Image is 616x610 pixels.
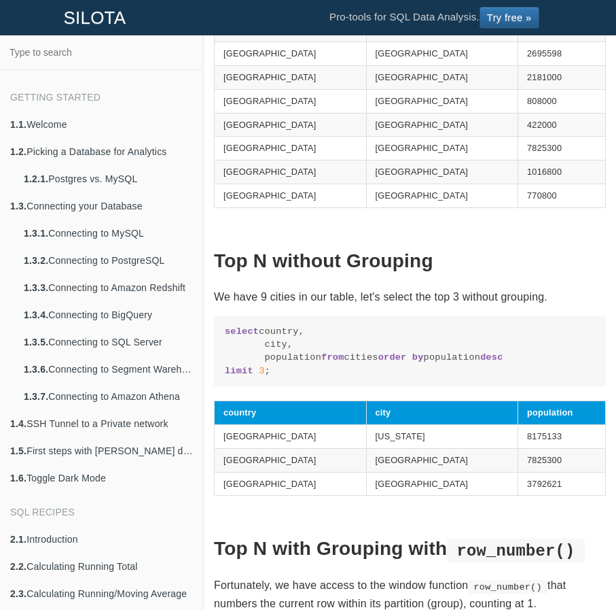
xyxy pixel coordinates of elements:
[14,165,203,192] a: 1.2.1.Postgres vs. MySQL
[24,309,48,320] b: 1.3.4.
[14,274,203,301] a: 1.3.3.Connecting to Amazon Redshift
[10,473,26,484] b: 1.6.
[24,255,48,266] b: 1.3.2.
[259,366,264,376] span: 3
[225,366,253,376] span: limit
[10,588,26,599] b: 2.3.
[215,89,367,113] td: [GEOGRAPHIC_DATA]
[10,418,26,429] b: 1.4.
[215,184,367,207] td: [GEOGRAPHIC_DATA]
[215,425,367,449] td: [GEOGRAPHIC_DATA]
[225,326,259,337] span: select
[548,542,600,594] iframe: Drift Widget Chat Controller
[366,160,518,184] td: [GEOGRAPHIC_DATA]
[24,173,48,184] b: 1.2.1.
[480,352,503,362] span: desc
[366,401,518,425] th: city
[214,288,606,306] p: We have 9 cities in our table, let's select the top 3 without grouping.
[366,89,518,113] td: [GEOGRAPHIC_DATA]
[366,448,518,472] td: [GEOGRAPHIC_DATA]
[366,137,518,160] td: [GEOGRAPHIC_DATA]
[24,364,48,375] b: 1.3.6.
[366,66,518,90] td: [GEOGRAPHIC_DATA]
[215,66,367,90] td: [GEOGRAPHIC_DATA]
[10,146,26,157] b: 1.2.
[14,247,203,274] a: 1.3.2.Connecting to PostgreSQL
[479,7,539,29] a: Try free »
[10,445,26,456] b: 1.5.
[10,561,26,572] b: 2.2.
[215,137,367,160] td: [GEOGRAPHIC_DATA]
[518,184,606,207] td: 770800
[215,401,367,425] th: country
[14,383,203,410] a: 1.3.7.Connecting to Amazon Athena
[24,337,48,348] b: 1.3.5.
[518,425,606,449] td: 8175133
[54,1,137,35] a: SILOTA
[4,39,199,65] input: Type to search
[412,352,424,362] span: by
[214,539,606,560] h2: Top N with Grouping with
[366,425,518,449] td: [US_STATE]
[447,539,584,564] code: row_number()
[366,113,518,137] td: [GEOGRAPHIC_DATA]
[366,472,518,496] td: [GEOGRAPHIC_DATA]
[24,391,48,402] b: 1.3.7.
[321,352,344,362] span: from
[316,1,553,35] li: Pro-tools for SQL Data Analysis.
[14,220,203,247] a: 1.3.1.Connecting to MySQL
[14,301,203,328] a: 1.3.4.Connecting to BigQuery
[24,282,48,293] b: 1.3.3.
[14,328,203,356] a: 1.3.5.Connecting to SQL Server
[518,113,606,137] td: 422000
[24,228,48,239] b: 1.3.1.
[366,184,518,207] td: [GEOGRAPHIC_DATA]
[214,251,606,272] h2: Top N without Grouping
[518,137,606,160] td: 7825300
[518,472,606,496] td: 3792621
[14,356,203,383] a: 1.3.6.Connecting to Segment Warehouse
[366,42,518,66] td: [GEOGRAPHIC_DATA]
[378,352,407,362] span: order
[518,42,606,66] td: 2695598
[10,119,26,130] b: 1.1.
[518,160,606,184] td: 1016800
[518,66,606,90] td: 2181000
[215,42,367,66] td: [GEOGRAPHIC_DATA]
[518,89,606,113] td: 808000
[215,113,367,137] td: [GEOGRAPHIC_DATA]
[468,580,547,594] code: row_number()
[10,534,26,545] b: 2.1.
[225,325,595,378] code: country, city, population cities population ;
[215,160,367,184] td: [GEOGRAPHIC_DATA]
[215,448,367,472] td: [GEOGRAPHIC_DATA]
[518,448,606,472] td: 7825300
[10,201,26,211] b: 1.3.
[215,472,367,496] td: [GEOGRAPHIC_DATA]
[518,401,606,425] th: population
